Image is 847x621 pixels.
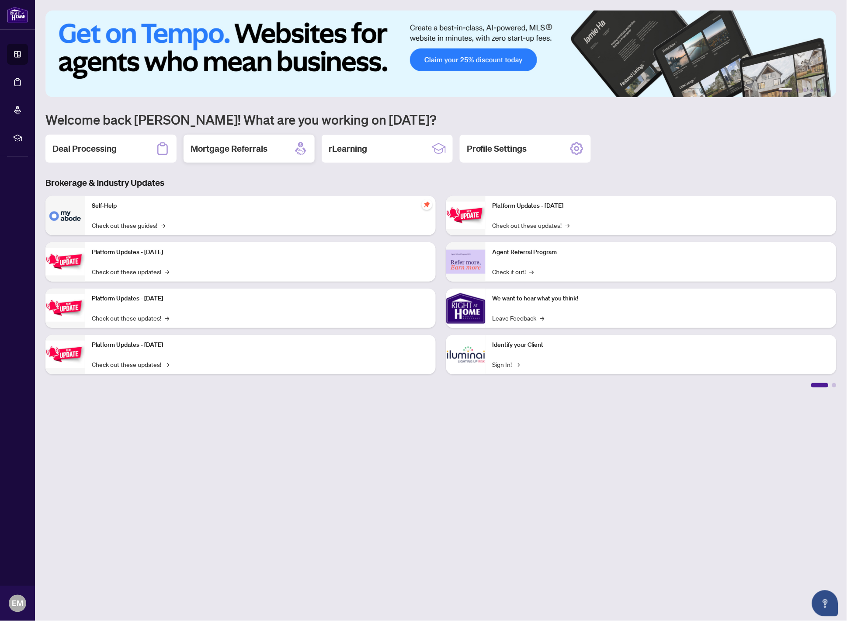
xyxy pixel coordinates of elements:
span: → [540,313,545,323]
a: Sign In!→ [493,359,520,369]
p: Self-Help [92,201,429,211]
a: Leave Feedback→ [493,313,545,323]
span: → [165,267,169,276]
span: → [516,359,520,369]
img: Platform Updates - July 21, 2025 [45,294,85,322]
h1: Welcome back [PERSON_NAME]! What are you working on [DATE]? [45,111,837,128]
img: Agent Referral Program [446,250,486,274]
p: Platform Updates - [DATE] [493,201,830,211]
h2: Profile Settings [467,143,527,155]
img: Platform Updates - June 23, 2025 [446,202,486,229]
img: Platform Updates - September 16, 2025 [45,248,85,276]
a: Check it out!→ [493,267,534,276]
p: Agent Referral Program [493,248,830,257]
img: Identify your Client [446,335,486,374]
h2: rLearning [329,143,367,155]
span: EM [12,597,23,610]
span: → [165,313,169,323]
h3: Brokerage & Industry Updates [45,177,837,189]
button: 6 [824,88,828,92]
h2: Mortgage Referrals [191,143,267,155]
a: Check out these updates!→ [92,359,169,369]
span: → [161,220,165,230]
a: Check out these updates!→ [92,267,169,276]
button: 4 [810,88,814,92]
button: 1 [779,88,793,92]
p: Platform Updates - [DATE] [92,248,429,257]
img: Slide 0 [45,10,837,97]
span: pushpin [422,199,432,210]
a: Check out these updates!→ [92,313,169,323]
span: → [165,359,169,369]
a: Check out these updates!→ [493,220,570,230]
img: Self-Help [45,196,85,235]
p: We want to hear what you think! [493,294,830,304]
p: Identify your Client [493,340,830,350]
img: logo [7,7,28,23]
img: We want to hear what you think! [446,289,486,328]
button: 3 [803,88,807,92]
p: Platform Updates - [DATE] [92,340,429,350]
button: 5 [817,88,821,92]
img: Platform Updates - July 8, 2025 [45,341,85,368]
a: Check out these guides!→ [92,220,165,230]
p: Platform Updates - [DATE] [92,294,429,304]
h2: Deal Processing [52,143,117,155]
span: → [566,220,570,230]
button: 2 [796,88,800,92]
span: → [530,267,534,276]
button: Open asap [812,590,838,617]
